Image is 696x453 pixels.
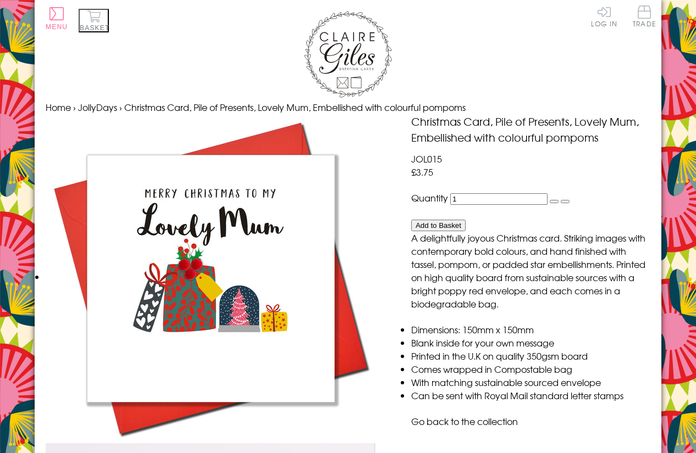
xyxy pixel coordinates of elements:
h1: Christmas Card, Pile of Presents, Lovely Mum, Embellished with colourful pompoms [411,114,650,146]
a: Trade [633,5,656,29]
button: Add to Basket [411,220,466,231]
img: Claire Giles Greetings Cards [304,11,392,98]
label: Quantity [411,191,448,204]
li: Can be sent with Royal Mail standard letter stamps [411,389,650,402]
a: Log In [591,5,617,27]
li: Blank inside for your own message [411,336,650,349]
li: With matching sustainable sourced envelope [411,376,650,389]
nav: breadcrumbs [46,100,650,114]
span: Christmas Card, Pile of Presents, Lovely Mum, Embellished with colourful pompoms [124,100,466,114]
a: Home [46,100,71,114]
button: Basket [79,9,109,32]
span: £3.75 [411,165,433,178]
span: › [119,100,122,114]
span: Trade [633,5,656,27]
li: Dimensions: 150mm x 150mm [411,323,650,336]
li: Comes wrapped in Compostable bag [411,362,650,376]
span: Add to Basket [416,221,461,230]
span: Menu [46,23,68,31]
span: › [73,100,76,114]
span: JOL015 [411,152,442,165]
img: Christmas Card, Pile of Presents, Lovely Mum, Embellished with colourful pompoms [46,114,375,443]
p: A delightfully joyous Christmas card. Striking images with contemporary bold colours, and hand fi... [411,231,650,310]
a: JollyDays [78,100,117,114]
button: Menu [46,7,68,31]
li: Printed in the U.K on quality 350gsm board [411,349,650,362]
a: Go back to the collection [411,415,518,428]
